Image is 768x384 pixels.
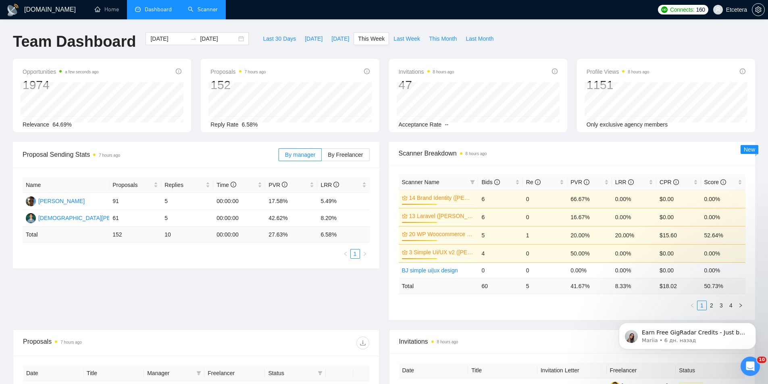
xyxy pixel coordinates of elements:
[190,35,197,42] span: to
[736,301,745,310] li: Next Page
[176,68,181,74] span: info-circle
[161,193,213,210] td: 5
[425,32,461,45] button: This Month
[612,278,656,294] td: 8.33 %
[402,267,458,274] a: BJ simple ui|ux design
[537,363,607,378] th: Invitation Letter
[52,121,71,128] span: 64.69%
[466,152,487,156] time: 8 hours ago
[567,208,612,226] td: 16.67%
[567,244,612,262] td: 50.00%
[656,226,701,244] td: $15.60
[23,177,109,193] th: Name
[656,190,701,208] td: $0.00
[701,208,745,226] td: 0.00%
[196,371,201,376] span: filter
[343,251,348,256] span: left
[305,34,323,43] span: [DATE]
[195,367,203,379] span: filter
[161,210,213,227] td: 5
[23,77,99,93] div: 1974
[752,6,765,13] a: setting
[726,301,735,310] a: 4
[318,371,323,376] span: filter
[478,226,522,244] td: 5
[65,70,98,74] time: a few seconds ago
[523,244,567,262] td: 0
[245,70,266,74] time: 7 hours ago
[612,262,656,278] td: 0.00%
[356,336,369,349] button: download
[23,67,99,77] span: Opportunities
[429,34,457,43] span: This Month
[23,149,279,160] span: Proposal Sending Stats
[717,301,726,310] a: 3
[333,182,339,187] span: info-circle
[468,176,477,188] span: filter
[161,177,213,193] th: Replies
[687,301,697,310] button: left
[445,121,448,128] span: --
[481,179,500,185] span: Bids
[23,227,109,243] td: Total
[437,340,458,344] time: 8 hours ago
[687,301,697,310] li: Previous Page
[607,306,768,362] iframe: Intercom notifications сообщение
[316,367,324,379] span: filter
[612,190,656,208] td: 0.00%
[95,6,119,13] a: homeHome
[38,214,148,222] div: [DEMOGRAPHIC_DATA][PERSON_NAME]
[26,214,148,221] a: II[DEMOGRAPHIC_DATA][PERSON_NAME]
[466,34,493,43] span: Last Month
[38,197,85,205] div: [PERSON_NAME]
[321,182,339,188] span: LRR
[587,121,668,128] span: Only exclusive agency members
[696,5,705,14] span: 160
[552,68,558,74] span: info-circle
[567,226,612,244] td: 20.00%
[231,182,236,187] span: info-circle
[673,179,679,185] span: info-circle
[317,210,369,227] td: 8.20%
[210,77,266,93] div: 152
[190,35,197,42] span: swap-right
[109,227,161,243] td: 152
[354,32,389,45] button: This Week
[402,179,439,185] span: Scanner Name
[399,336,745,347] span: Invitations
[317,193,369,210] td: 5.49%
[607,363,676,378] th: Freelancer
[676,363,745,378] th: Status
[268,182,287,188] span: PVR
[112,181,152,189] span: Proposals
[213,193,265,210] td: 00:00:00
[402,195,408,201] span: crown
[701,226,745,244] td: 52.64%
[656,278,701,294] td: $ 18.02
[300,32,327,45] button: [DATE]
[478,190,522,208] td: 6
[389,32,425,45] button: Last Week
[697,301,706,310] a: 1
[393,34,420,43] span: Last Week
[399,121,442,128] span: Acceptance Rate
[704,179,726,185] span: Score
[364,68,370,74] span: info-circle
[738,303,743,308] span: right
[213,227,265,243] td: 00:00:00
[584,179,589,185] span: info-circle
[360,249,370,259] li: Next Page
[135,6,141,12] span: dashboard
[328,152,363,158] span: By Freelancer
[23,121,49,128] span: Relevance
[720,179,726,185] span: info-circle
[351,249,360,258] a: 1
[109,177,161,193] th: Proposals
[26,197,85,204] a: AP[PERSON_NAME]
[461,32,498,45] button: Last Month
